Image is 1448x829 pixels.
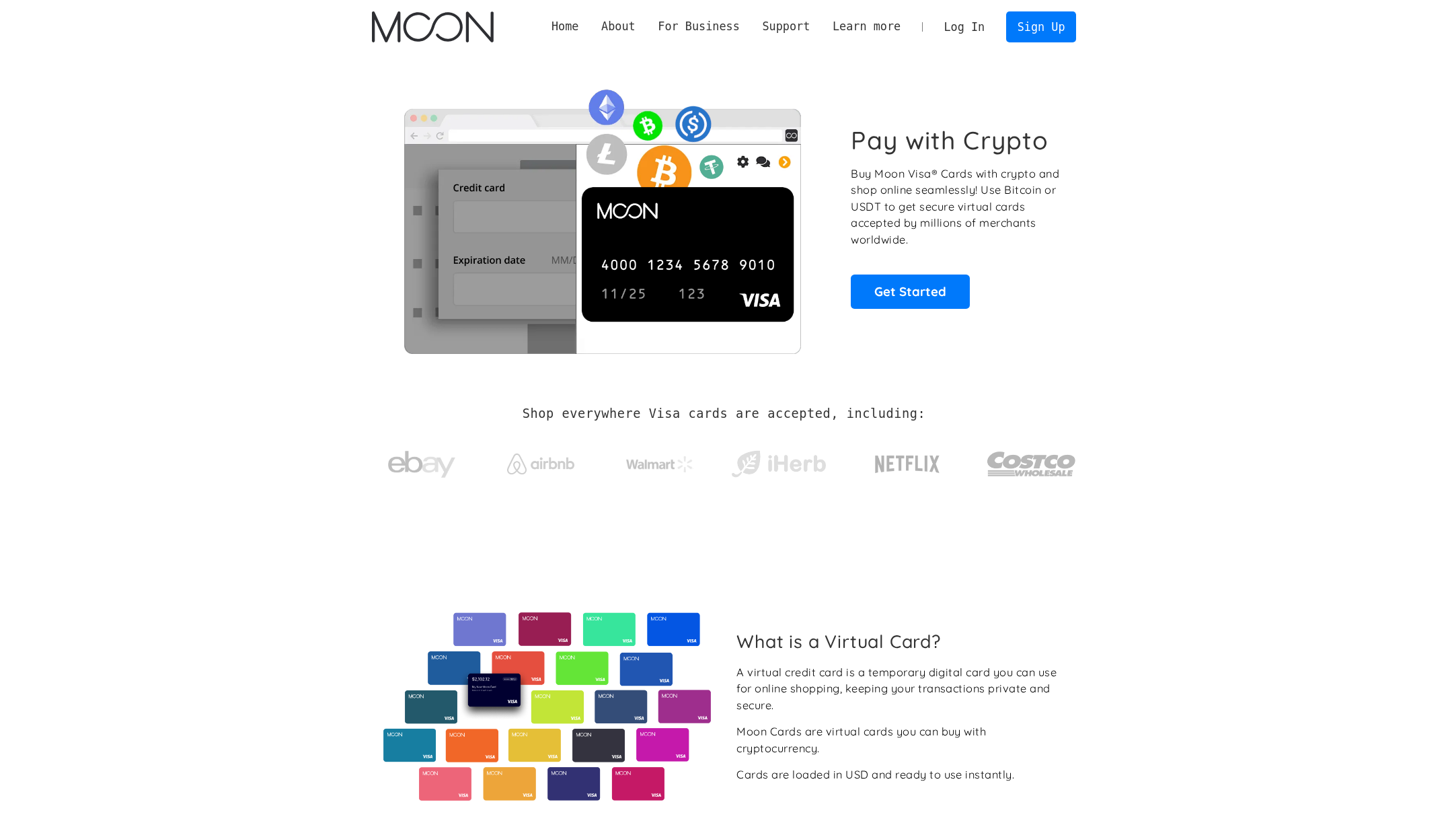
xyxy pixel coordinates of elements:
img: Moon Logo [372,11,494,42]
a: Log In [933,12,996,42]
a: Walmart [609,443,710,479]
img: iHerb [728,447,829,482]
div: Support [751,18,821,35]
div: Learn more [821,18,912,35]
div: About [601,18,636,35]
a: ebay [372,430,472,493]
img: Costco [987,439,1077,489]
img: ebay [388,443,455,486]
h2: Shop everywhere Visa cards are accepted, including: [523,406,925,421]
a: Sign Up [1006,11,1076,42]
div: For Business [647,18,751,35]
div: About [590,18,646,35]
div: Moon Cards are virtual cards you can buy with cryptocurrency. [736,723,1065,756]
img: Virtual cards from Moon [381,612,713,801]
img: Walmart [626,456,693,472]
img: Airbnb [507,454,574,474]
a: home [372,11,494,42]
a: Netflix [847,434,968,488]
div: Cards are loaded in USD and ready to use instantly. [736,766,1014,783]
a: Get Started [851,275,970,308]
div: For Business [658,18,739,35]
a: Costco [987,425,1077,496]
p: Buy Moon Visa® Cards with crypto and shop online seamlessly! Use Bitcoin or USDT to get secure vi... [851,166,1061,248]
a: iHerb [728,433,829,489]
a: Airbnb [490,440,590,481]
div: Support [762,18,810,35]
h1: Pay with Crypto [851,125,1049,155]
img: Netflix [874,447,941,481]
a: Home [540,18,590,35]
img: Moon Cards let you spend your crypto anywhere Visa is accepted. [372,80,833,353]
div: Learn more [833,18,901,35]
div: A virtual credit card is a temporary digital card you can use for online shopping, keeping your t... [736,664,1065,714]
h2: What is a Virtual Card? [736,630,1065,652]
